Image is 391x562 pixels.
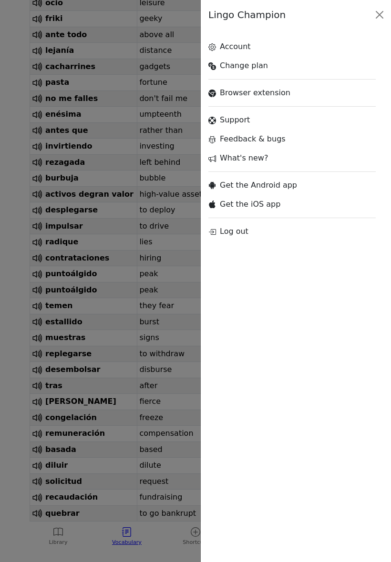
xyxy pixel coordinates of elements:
a: Support [208,110,376,130]
div: Lingo Champion [208,8,286,22]
a: Account [208,37,376,56]
a: Log out [208,222,376,241]
a: Browser extension [208,83,376,102]
a: Get the iOS app [208,195,376,214]
button: Close [372,7,387,22]
a: Change plan [208,56,376,75]
a: What's new? [208,149,376,168]
a: Feedback & bugs [208,130,376,149]
a: Get the Android app [208,176,376,195]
